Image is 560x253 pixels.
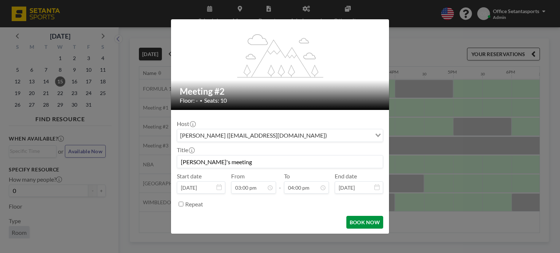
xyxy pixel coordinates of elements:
label: To [284,173,290,180]
span: • [200,98,202,103]
g: flex-grow: 1.2; [237,33,323,77]
input: Office's reservation [177,155,383,168]
span: Seats: 10 [204,97,227,104]
label: Repeat [185,201,203,208]
label: Start date [177,173,202,180]
input: Search for option [329,131,371,140]
div: Search for option [177,129,383,142]
label: End date [335,173,357,180]
label: From [231,173,245,180]
h2: Meeting #2 [180,86,381,97]
button: BOOK NOW [346,216,383,229]
span: - [279,175,281,191]
label: Title [177,146,194,154]
span: Floor: - [180,97,198,104]
span: [PERSON_NAME] ([EMAIL_ADDRESS][DOMAIN_NAME]) [179,131,328,140]
label: Host [177,120,195,127]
